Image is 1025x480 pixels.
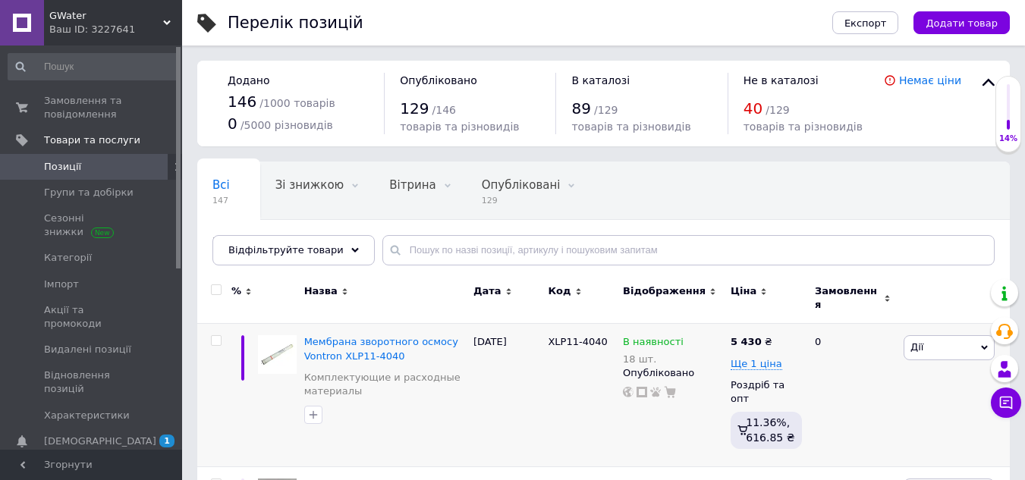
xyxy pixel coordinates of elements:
span: 146 [228,93,256,111]
div: [DATE] [470,324,545,466]
span: XLP11-4040 [548,336,607,347]
span: Не в каталозі [744,74,819,86]
span: 147 [212,195,230,206]
span: Імпорт [44,278,79,291]
span: Дата [473,284,501,298]
div: 18 шт. [623,353,684,365]
span: Опубліковано [400,74,477,86]
input: Пошук [8,53,179,80]
span: Ще 1 ціна [731,358,782,370]
img: Мембрана зворотного осмосу Vontron XLP11-4040 [258,335,297,374]
span: / 129 [766,104,789,116]
span: товарів та різновидів [744,121,863,133]
span: Групи та добірки [44,186,134,199]
span: Додано [228,74,269,86]
span: Відновлення позицій [44,369,140,396]
span: 1 [159,435,175,447]
span: / 146 [432,104,456,116]
span: товарів та різновидів [571,121,690,133]
span: Додати товар [926,17,998,29]
span: Опубліковані [482,178,561,192]
span: Ціна [731,284,756,298]
span: Відображення [623,284,706,298]
span: 129 [482,195,561,206]
span: Назва [304,284,338,298]
span: Видалені позиції [44,343,131,356]
span: Всі [212,178,230,192]
div: 0 [806,324,900,466]
button: Додати товар [913,11,1010,34]
span: Замовлення [815,284,880,312]
span: Категорії [44,251,92,265]
a: Мембрана зворотного осмосу Vontron XLP11-4040 [304,336,458,361]
span: Приховані [212,236,274,249]
span: товарів та різновидів [400,121,519,133]
span: В каталозі [571,74,630,86]
span: В наявності [623,336,684,352]
div: Перелік позицій [228,15,363,31]
div: Роздріб та опт [731,378,802,406]
span: / 129 [594,104,618,116]
b: 5 430 [731,336,762,347]
span: Позиції [44,160,81,174]
span: Товари та послуги [44,133,140,147]
div: ₴ [731,335,772,349]
span: 0 [228,115,237,133]
span: / 5000 різновидів [241,119,333,131]
div: Ваш ID: 3227641 [49,23,182,36]
span: Відфільтруйте товари [228,244,344,256]
span: Дії [910,341,923,353]
span: 40 [744,99,762,118]
span: Акції та промокоди [44,303,140,331]
div: 14% [996,133,1020,144]
button: Експорт [832,11,899,34]
span: 11.36%, 616.85 ₴ [746,416,794,444]
span: Замовлення та повідомлення [44,94,140,121]
span: / 1000 товарів [259,97,335,109]
button: Чат з покупцем [991,387,1021,418]
input: Пошук по назві позиції, артикулу і пошуковим запитам [382,235,995,265]
span: GWater [49,9,163,23]
span: Зі знижкою [275,178,344,192]
span: Експорт [844,17,887,29]
span: [DEMOGRAPHIC_DATA] [44,435,156,448]
span: Характеристики [44,409,130,422]
span: 129 [400,99,429,118]
a: Немає ціни [899,74,961,86]
span: 89 [571,99,590,118]
span: % [231,284,241,298]
a: Комплектующие и расходные материалы [304,371,466,398]
div: Опубліковано [623,366,723,380]
span: Вітрина [389,178,435,192]
span: Сезонні знижки [44,212,140,239]
span: Код [548,284,571,298]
